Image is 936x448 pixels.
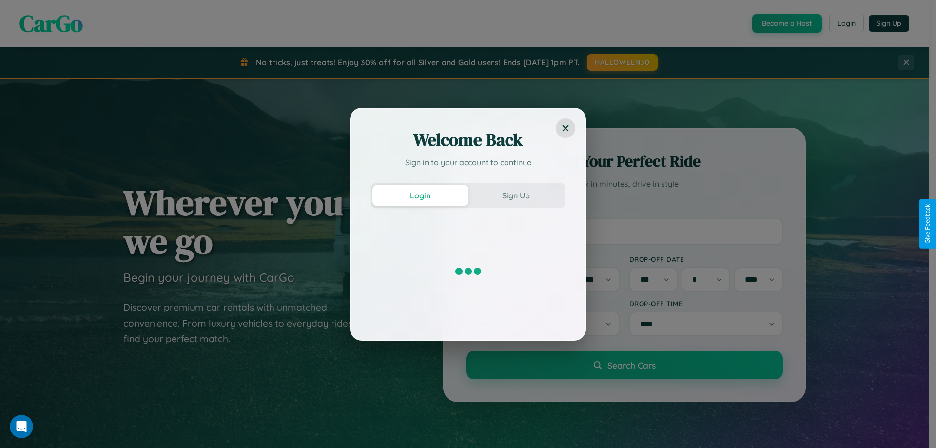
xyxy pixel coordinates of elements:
button: Login [372,185,468,206]
div: Give Feedback [924,204,931,244]
p: Sign in to your account to continue [370,156,565,168]
iframe: Intercom live chat [10,415,33,438]
button: Sign Up [468,185,564,206]
h2: Welcome Back [370,128,565,152]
